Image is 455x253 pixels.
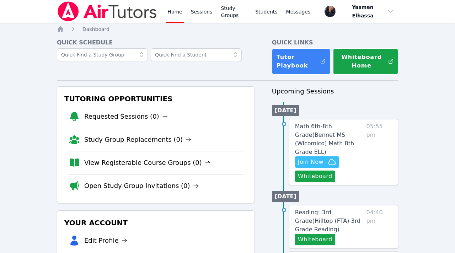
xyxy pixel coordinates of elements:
a: Tutor Playbook [272,48,331,75]
a: Study Group Replacements (0) [84,135,191,145]
input: Quick Find a Study Group [57,48,148,61]
span: Join Now [298,158,323,166]
input: Quick Find a Student [151,48,242,61]
h3: Tutoring Opportunities [63,92,249,105]
span: Dashboard [82,26,109,32]
button: Whiteboard [295,234,335,245]
span: Math 6th-8th Grade ( Bennet MS (Wicomico) Math 8th Grade ELL ) [295,123,354,155]
span: 05:55 pm [366,122,392,182]
a: Requested Sessions (0) [84,112,168,122]
button: Whiteboard Home [333,48,398,75]
a: Dashboard [82,26,109,33]
a: Open Study Group Invitations (0) [84,181,199,191]
nav: Breadcrumb [57,26,398,33]
li: [DATE] [272,191,299,202]
li: [DATE] [272,105,299,116]
span: Messages [286,8,311,15]
h4: Quick Links [272,38,398,47]
span: 04:40 pm [366,208,392,245]
button: Whiteboard [295,171,335,182]
a: Reading: 3rd Grade(Hilltop (FTA) 3rd Grade Reading) [295,208,364,234]
a: Edit Profile [84,236,127,246]
img: Air Tutors [57,1,157,21]
a: Math 6th-8th Grade(Bennet MS (Wicomico) Math 8th Grade ELL) [295,122,364,156]
h3: Your Account [63,216,249,229]
a: View Registerable Course Groups (0) [84,158,210,168]
span: Reading: 3rd Grade ( Hilltop (FTA) 3rd Grade Reading ) [295,209,360,233]
h4: Quick Schedule [57,38,255,47]
h3: Upcoming Sessions [272,86,398,96]
button: Join Now [295,156,339,168]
